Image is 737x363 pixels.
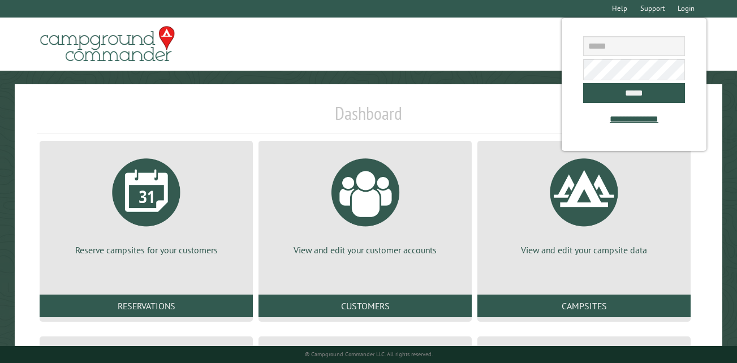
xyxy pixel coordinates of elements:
p: Reserve campsites for your customers [53,244,239,256]
a: Reservations [40,295,253,317]
a: Customers [258,295,472,317]
a: View and edit your campsite data [491,150,677,256]
p: View and edit your campsite data [491,244,677,256]
a: View and edit your customer accounts [272,150,458,256]
h1: Dashboard [37,102,700,133]
p: View and edit your customer accounts [272,244,458,256]
img: Campground Commander [37,22,178,66]
small: © Campground Commander LLC. All rights reserved. [305,351,433,358]
a: Reserve campsites for your customers [53,150,239,256]
a: Campsites [477,295,691,317]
